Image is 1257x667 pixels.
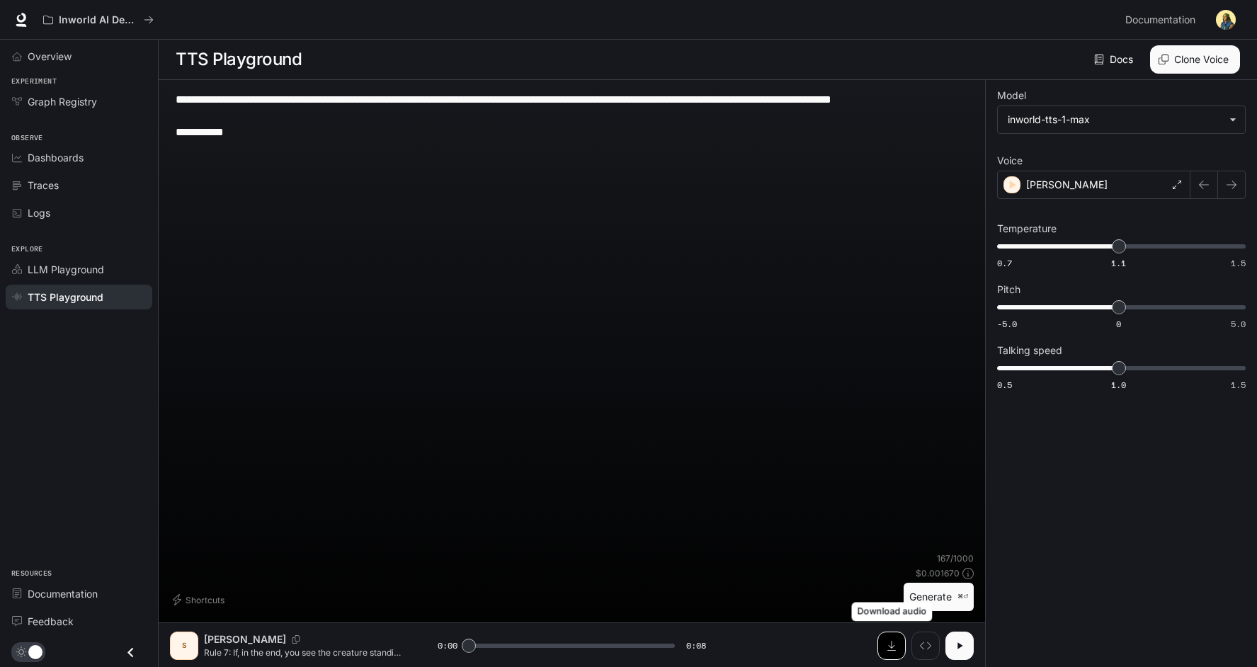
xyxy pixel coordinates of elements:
span: -5.0 [997,318,1017,330]
img: User avatar [1216,10,1236,30]
span: 0:08 [686,639,706,653]
p: $ 0.001670 [916,567,960,579]
span: Documentation [28,586,98,601]
p: 167 / 1000 [937,552,974,564]
div: S [173,634,195,657]
p: Temperature [997,224,1057,234]
a: Docs [1091,45,1139,74]
p: Talking speed [997,346,1062,355]
span: 1.5 [1231,257,1246,269]
p: [PERSON_NAME] [204,632,286,646]
a: Traces [6,173,152,198]
span: Dashboards [28,150,84,165]
span: Dark mode toggle [28,644,42,659]
span: Logs [28,205,50,220]
button: Inspect [911,632,940,660]
a: Documentation [1120,6,1206,34]
button: Generate⌘⏎ [904,583,974,612]
button: All workspaces [37,6,160,34]
span: Graph Registry [28,94,97,109]
span: 1.0 [1111,379,1126,391]
span: 0.5 [997,379,1012,391]
button: Clone Voice [1150,45,1240,74]
button: Close drawer [115,638,147,667]
a: Feedback [6,609,152,634]
span: 1.1 [1111,257,1126,269]
p: Rule 7: If, in the end, you see the creature standing at your apartment window, and the view zoom... [204,646,404,659]
p: Model [997,91,1026,101]
div: inworld-tts-1-max [998,106,1245,133]
button: Download audio [877,632,906,660]
a: LLM Playground [6,257,152,282]
span: Feedback [28,614,74,629]
div: Download audio [852,603,933,622]
span: 0 [1116,318,1121,330]
span: 5.0 [1231,318,1246,330]
span: 0:00 [438,639,457,653]
a: Logs [6,200,152,225]
a: Graph Registry [6,89,152,114]
button: Shortcuts [170,588,230,611]
p: Pitch [997,285,1020,295]
a: Dashboards [6,145,152,170]
button: User avatar [1212,6,1240,34]
span: LLM Playground [28,262,104,277]
p: Voice [997,156,1023,166]
span: TTS Playground [28,290,103,304]
p: [PERSON_NAME] [1026,178,1108,192]
h1: TTS Playground [176,45,302,74]
p: Inworld AI Demos [59,14,138,26]
a: Documentation [6,581,152,606]
div: inworld-tts-1-max [1008,113,1222,127]
a: Overview [6,44,152,69]
button: Copy Voice ID [286,635,306,644]
p: ⌘⏎ [957,593,968,601]
a: TTS Playground [6,285,152,309]
span: 1.5 [1231,379,1246,391]
span: Traces [28,178,59,193]
span: Documentation [1125,11,1195,29]
span: Overview [28,49,72,64]
span: 0.7 [997,257,1012,269]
